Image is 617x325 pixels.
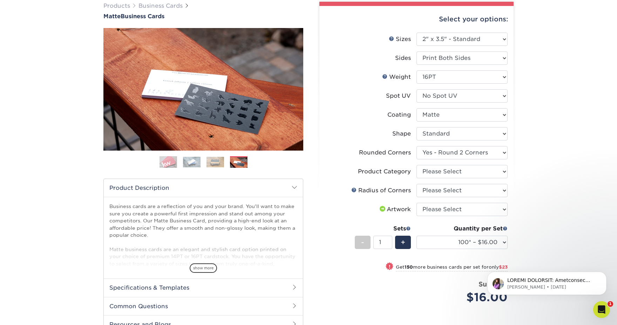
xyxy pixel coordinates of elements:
div: Coating [387,111,411,119]
div: Quantity per Set [416,224,508,233]
h1: Business Cards [103,13,303,20]
div: Sides [395,54,411,62]
div: Select your options: [325,6,508,33]
img: Business Cards 01 [160,153,177,171]
div: Radius of Corners [351,186,411,195]
span: LOREMI DOLORSIT: Ametconsec Adipi 09349-22029-80994 Elits doe tem incidid utla etdol magna aliq E... [30,20,121,297]
div: Spot UV [386,92,411,100]
a: MatteBusiness Cards [103,13,303,20]
div: Rounded Corners [359,148,411,157]
div: Artwork [378,205,411,214]
a: Products [103,2,130,9]
p: Message from Erica, sent 3d ago [30,27,121,33]
img: Business Cards 04 [230,157,248,168]
h2: Common Questions [104,297,303,315]
p: Business cards are a reflection of you and your brand. You'll want to make sure you create a powe... [109,203,297,303]
a: Business Cards [138,2,183,9]
div: Shape [392,130,411,138]
img: Matte 04 [103,28,303,151]
span: 1 [608,301,613,307]
span: show more [190,263,217,273]
span: - [361,237,364,248]
iframe: Intercom notifications message [477,257,617,306]
img: Business Cards 03 [206,157,224,167]
div: $16.00 [422,289,508,306]
span: ! [389,263,391,270]
span: Matte [103,13,121,20]
img: Business Cards 02 [183,157,201,167]
span: + [401,237,405,248]
div: Sizes [389,35,411,43]
strong: 150 [405,264,413,270]
div: Sets [355,224,411,233]
div: Product Category [358,167,411,176]
div: Weight [382,73,411,81]
h2: Specifications & Templates [104,278,303,297]
iframe: Intercom live chat [593,301,610,318]
small: Get more business cards per set for [396,264,508,271]
h2: Product Description [104,179,303,197]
